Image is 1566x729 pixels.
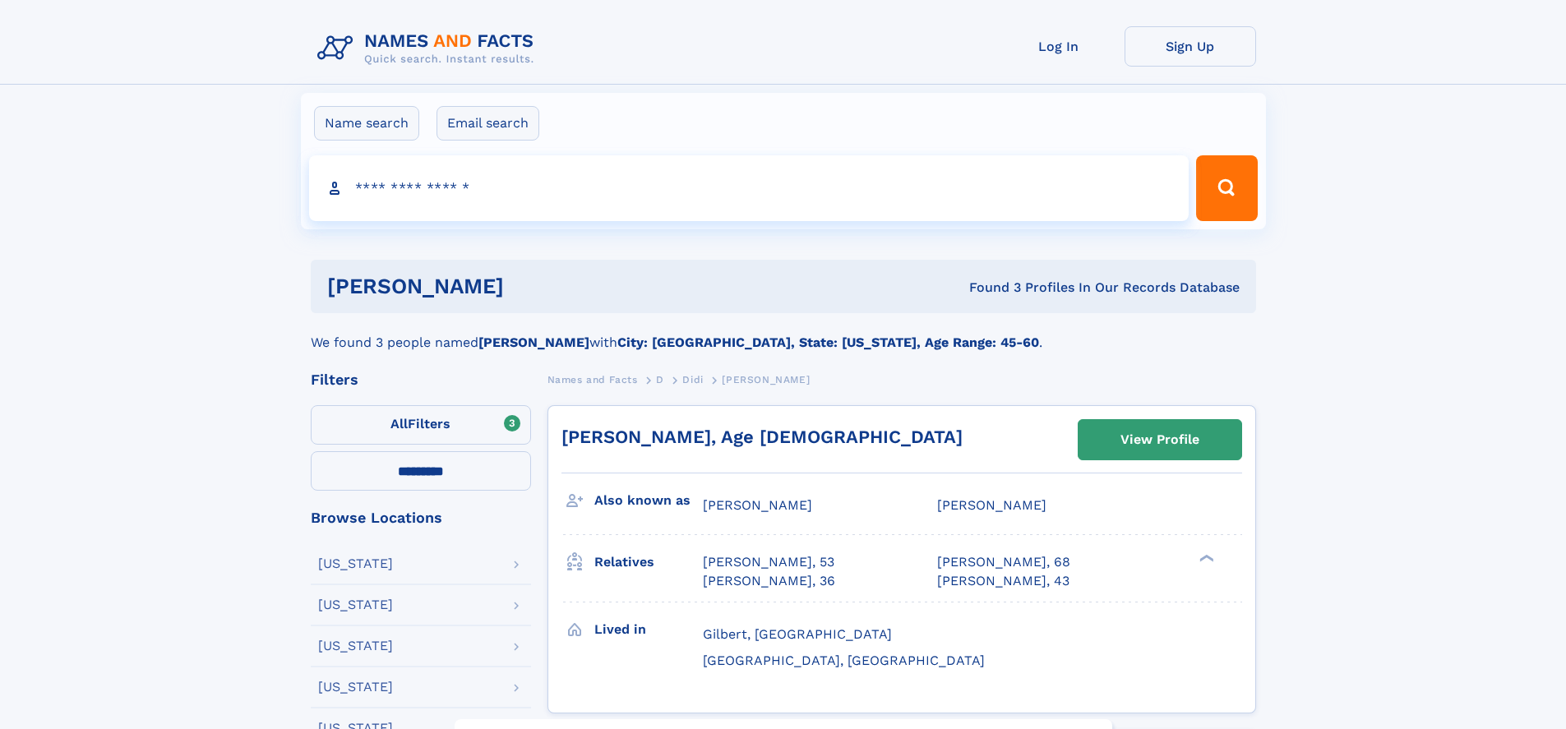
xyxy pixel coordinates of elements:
[722,374,810,385] span: [PERSON_NAME]
[311,313,1256,353] div: We found 3 people named with .
[703,653,985,668] span: [GEOGRAPHIC_DATA], [GEOGRAPHIC_DATA]
[547,369,638,390] a: Names and Facts
[594,548,703,576] h3: Relatives
[437,106,539,141] label: Email search
[1120,421,1199,459] div: View Profile
[327,276,737,297] h1: [PERSON_NAME]
[993,26,1125,67] a: Log In
[682,369,703,390] a: Didi
[656,374,664,385] span: D
[617,335,1039,350] b: City: [GEOGRAPHIC_DATA], State: [US_STATE], Age Range: 45-60
[318,598,393,611] div: [US_STATE]
[703,626,892,642] span: Gilbert, [GEOGRAPHIC_DATA]
[656,369,664,390] a: D
[594,616,703,644] h3: Lived in
[311,405,531,445] label: Filters
[478,335,589,350] b: [PERSON_NAME]
[1195,553,1215,564] div: ❯
[1196,155,1257,221] button: Search Button
[737,279,1240,297] div: Found 3 Profiles In Our Records Database
[703,553,834,571] a: [PERSON_NAME], 53
[311,510,531,525] div: Browse Locations
[318,681,393,694] div: [US_STATE]
[318,557,393,570] div: [US_STATE]
[937,572,1069,590] a: [PERSON_NAME], 43
[318,639,393,653] div: [US_STATE]
[937,553,1070,571] a: [PERSON_NAME], 68
[937,497,1046,513] span: [PERSON_NAME]
[703,572,835,590] a: [PERSON_NAME], 36
[703,497,812,513] span: [PERSON_NAME]
[311,372,531,387] div: Filters
[390,416,408,431] span: All
[311,26,547,71] img: Logo Names and Facts
[314,106,419,141] label: Name search
[309,155,1190,221] input: search input
[561,427,963,447] a: [PERSON_NAME], Age [DEMOGRAPHIC_DATA]
[1079,420,1241,459] a: View Profile
[682,374,703,385] span: Didi
[594,487,703,514] h3: Also known as
[1125,26,1256,67] a: Sign Up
